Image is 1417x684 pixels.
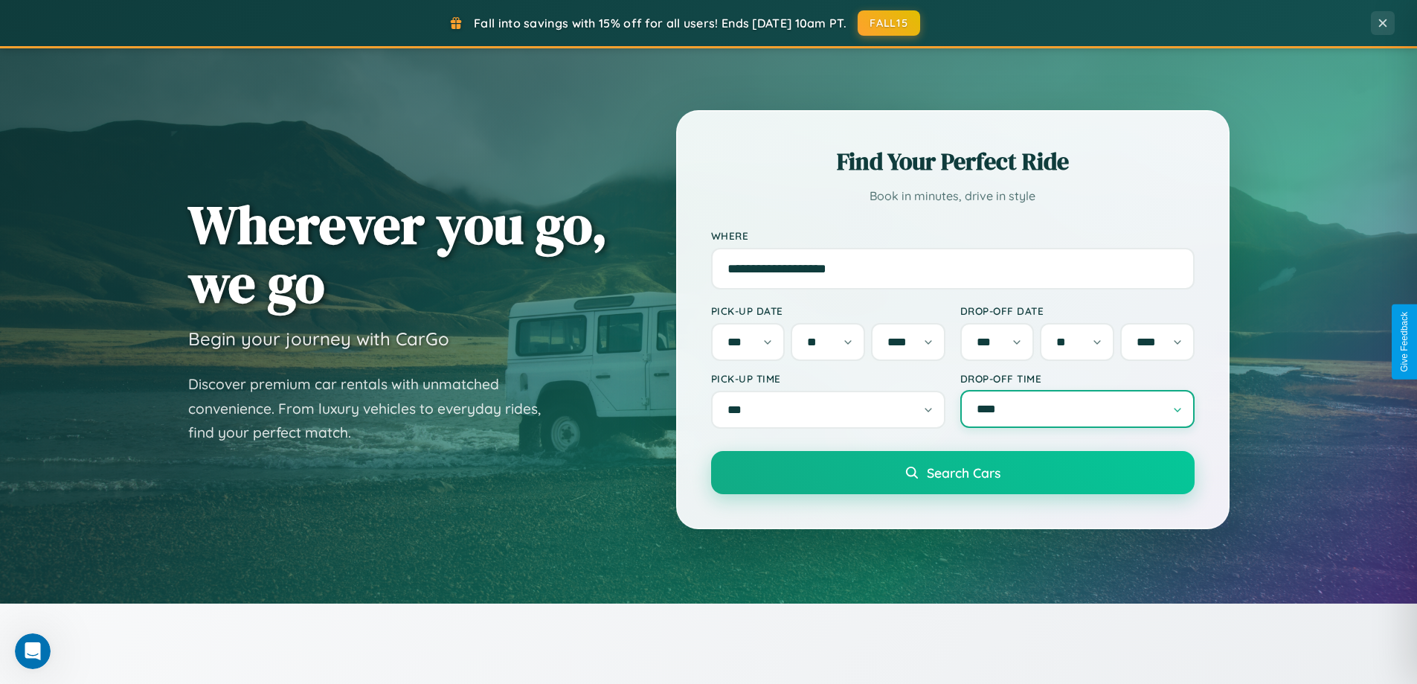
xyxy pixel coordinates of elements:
[711,229,1195,242] label: Where
[1399,312,1410,372] div: Give Feedback
[188,372,560,445] p: Discover premium car rentals with unmatched convenience. From luxury vehicles to everyday rides, ...
[188,327,449,350] h3: Begin your journey with CarGo
[711,451,1195,494] button: Search Cars
[960,372,1195,385] label: Drop-off Time
[188,195,608,313] h1: Wherever you go, we go
[15,633,51,669] iframe: Intercom live chat
[927,464,1000,481] span: Search Cars
[711,145,1195,178] h2: Find Your Perfect Ride
[711,304,945,317] label: Pick-up Date
[858,10,920,36] button: FALL15
[711,372,945,385] label: Pick-up Time
[711,185,1195,207] p: Book in minutes, drive in style
[960,304,1195,317] label: Drop-off Date
[474,16,846,31] span: Fall into savings with 15% off for all users! Ends [DATE] 10am PT.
